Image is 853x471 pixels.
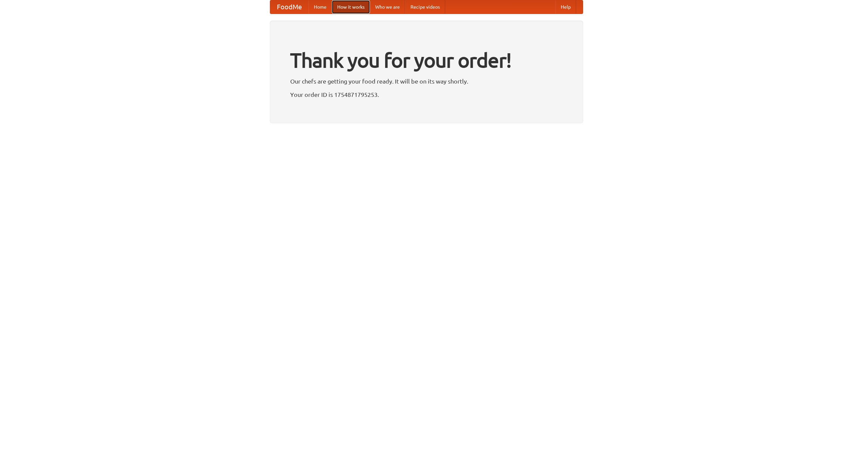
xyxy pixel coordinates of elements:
[370,0,405,14] a: Who we are
[332,0,370,14] a: How it works
[290,76,563,86] p: Our chefs are getting your food ready. It will be on its way shortly.
[405,0,445,14] a: Recipe videos
[270,0,309,14] a: FoodMe
[290,44,563,76] h1: Thank you for your order!
[290,90,563,100] p: Your order ID is 1754871795253.
[309,0,332,14] a: Home
[555,0,576,14] a: Help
